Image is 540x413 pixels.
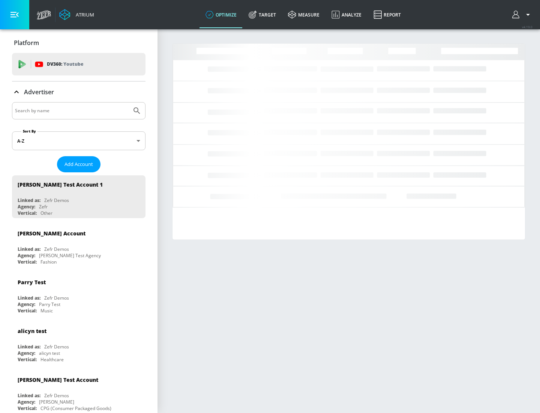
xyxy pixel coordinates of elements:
[40,405,111,411] div: CPG (Consumer Packaged Goods)
[63,60,83,68] p: Youtube
[18,203,35,210] div: Agency:
[12,224,145,267] div: [PERSON_NAME] AccountLinked as:Zefr DemosAgency:[PERSON_NAME] Test AgencyVertical:Fashion
[40,210,52,216] div: Other
[18,399,35,405] div: Agency:
[40,259,57,265] div: Fashion
[18,350,35,356] div: Agency:
[15,106,129,116] input: Search by name
[18,327,46,335] div: alicyn test
[57,156,100,172] button: Add Account
[18,252,35,259] div: Agency:
[64,160,93,169] span: Add Account
[325,1,367,28] a: Analyze
[18,356,37,363] div: Vertical:
[18,295,40,301] div: Linked as:
[18,210,37,216] div: Vertical:
[24,88,54,96] p: Advertiser
[18,259,37,265] div: Vertical:
[367,1,407,28] a: Report
[18,197,40,203] div: Linked as:
[12,32,145,53] div: Platform
[47,60,83,68] p: DV360:
[12,53,145,75] div: DV360: Youtube
[199,1,243,28] a: optimize
[12,175,145,218] div: [PERSON_NAME] Test Account 1Linked as:Zefr DemosAgency:ZefrVertical:Other
[39,203,48,210] div: Zefr
[282,1,325,28] a: measure
[44,392,69,399] div: Zefr Demos
[44,197,69,203] div: Zefr Demos
[18,181,103,188] div: [PERSON_NAME] Test Account 1
[21,129,37,134] label: Sort By
[44,344,69,350] div: Zefr Demos
[12,273,145,316] div: Parry TestLinked as:Zefr DemosAgency:Parry TestVertical:Music
[18,392,40,399] div: Linked as:
[12,322,145,365] div: alicyn testLinked as:Zefr DemosAgency:alicyn testVertical:Healthcare
[73,11,94,18] div: Atrium
[18,307,37,314] div: Vertical:
[522,25,532,29] span: v 4.19.0
[44,295,69,301] div: Zefr Demos
[59,9,94,20] a: Atrium
[44,246,69,252] div: Zefr Demos
[18,279,46,286] div: Parry Test
[12,131,145,150] div: A-Z
[39,301,60,307] div: Parry Test
[18,344,40,350] div: Linked as:
[18,376,98,383] div: [PERSON_NAME] Test Account
[40,356,64,363] div: Healthcare
[243,1,282,28] a: Target
[39,350,60,356] div: alicyn test
[18,230,85,237] div: [PERSON_NAME] Account
[18,405,37,411] div: Vertical:
[12,81,145,102] div: Advertiser
[14,39,39,47] p: Platform
[40,307,53,314] div: Music
[39,252,101,259] div: [PERSON_NAME] Test Agency
[18,301,35,307] div: Agency:
[39,399,74,405] div: [PERSON_NAME]
[18,246,40,252] div: Linked as:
